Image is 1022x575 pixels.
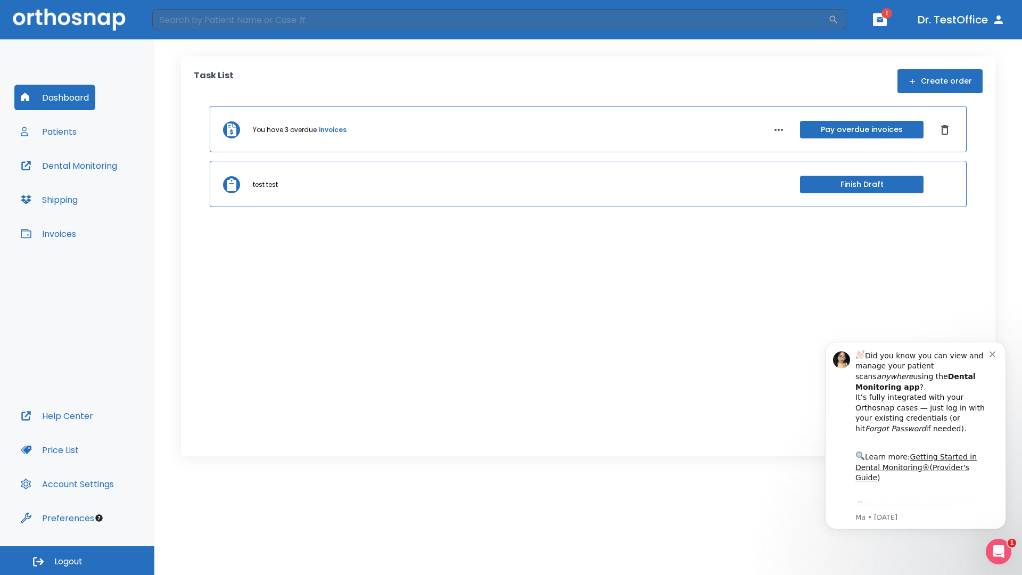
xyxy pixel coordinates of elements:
[14,153,123,178] button: Dental Monitoring
[913,10,1009,29] button: Dr. TestOffice
[54,556,83,568] span: Logout
[14,505,101,531] button: Preferences
[319,125,347,135] a: invoices
[94,513,104,523] div: Tooltip anchor
[936,121,953,138] button: Dismiss
[14,85,95,110] button: Dashboard
[152,9,828,30] input: Search by Patient Name or Case #
[13,9,126,30] img: Orthosnap
[14,471,120,497] button: Account Settings
[14,119,83,144] button: Patients
[1008,539,1016,547] span: 1
[986,539,1011,564] iframe: Intercom live chat
[253,180,278,190] p: test test
[14,221,83,247] button: Invoices
[194,69,234,93] p: Task List
[14,187,84,212] button: Shipping
[897,69,983,93] button: Create order
[14,437,85,463] button: Price List
[800,176,924,193] button: Finish Draft
[14,403,100,429] button: Help Center
[809,328,1022,570] iframe: Intercom notifications message
[253,125,317,135] p: You have 3 overdue
[881,8,892,19] span: 1
[800,121,924,138] button: Pay overdue invoices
